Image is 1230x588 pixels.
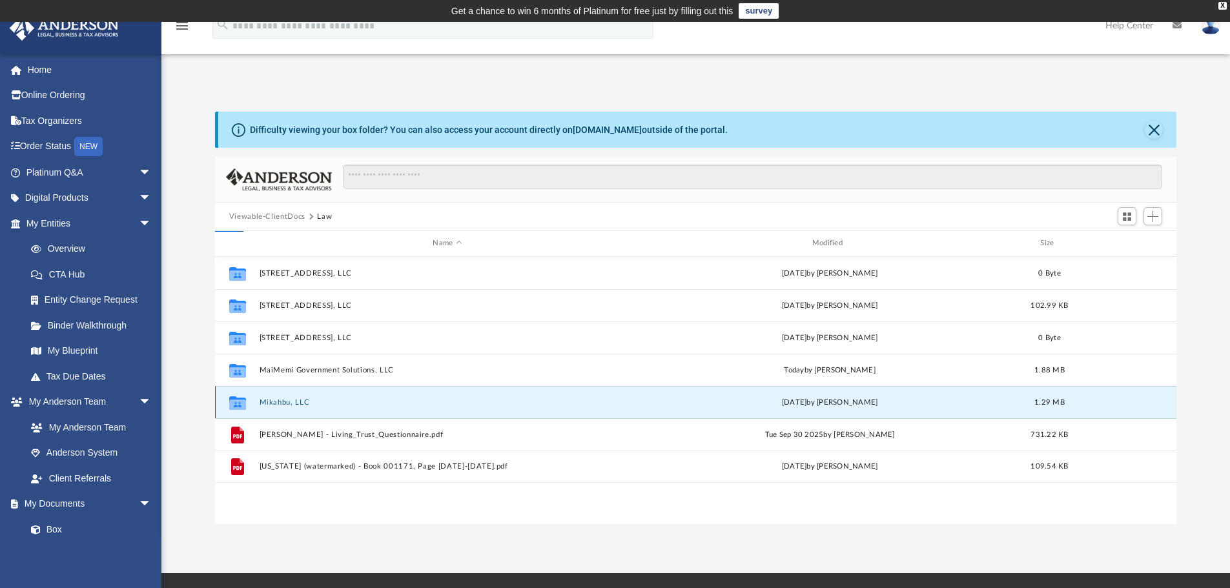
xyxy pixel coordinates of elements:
[1118,207,1137,225] button: Switch to Grid View
[9,159,171,185] a: Platinum Q&Aarrow_drop_down
[174,18,190,34] i: menu
[781,269,806,276] span: [DATE]
[18,516,158,542] a: Box
[9,491,165,517] a: My Documentsarrow_drop_down
[9,185,171,211] a: Digital Productsarrow_drop_down
[259,431,635,439] button: [PERSON_NAME] - Living_Trust_Questionnaire.pdf
[1034,398,1065,405] span: 1.29 MB
[9,108,171,134] a: Tax Organizers
[9,134,171,160] a: Order StatusNEW
[1030,301,1068,309] span: 102.99 KB
[1145,121,1163,139] button: Close
[573,125,642,135] a: [DOMAIN_NAME]
[641,299,1018,311] div: by [PERSON_NAME]
[9,210,171,236] a: My Entitiesarrow_drop_down
[250,123,728,137] div: Difficulty viewing your box folder? You can also access your account directly on outside of the p...
[259,269,635,278] button: [STREET_ADDRESS], LLC
[259,398,635,407] button: Mikahbu, LLC
[259,462,635,471] button: [US_STATE] (watermarked) - Book 001171, Page [DATE]-[DATE].pdf
[74,137,103,156] div: NEW
[1038,334,1061,341] span: 0 Byte
[259,334,635,342] button: [STREET_ADDRESS], LLC
[18,338,165,364] a: My Blueprint
[9,57,171,83] a: Home
[259,301,635,310] button: [STREET_ADDRESS], LLC
[18,414,158,440] a: My Anderson Team
[1081,238,1171,249] div: id
[139,389,165,416] span: arrow_drop_down
[1218,2,1227,10] div: close
[215,257,1177,524] div: grid
[139,491,165,518] span: arrow_drop_down
[6,15,123,41] img: Anderson Advisors Platinum Portal
[221,238,253,249] div: id
[451,3,733,19] div: Get a chance to win 6 months of Platinum for free just by filling out this
[18,465,165,491] a: Client Referrals
[1030,463,1068,470] span: 109.54 KB
[18,440,165,466] a: Anderson System
[18,261,171,287] a: CTA Hub
[139,185,165,212] span: arrow_drop_down
[641,396,1018,408] div: [DATE] by [PERSON_NAME]
[343,165,1162,189] input: Search files and folders
[259,366,635,374] button: MaiMemi Government Solutions, LLC
[18,542,165,568] a: Meeting Minutes
[229,211,305,223] button: Viewable-ClientDocs
[258,238,635,249] div: Name
[216,17,230,32] i: search
[641,429,1018,440] div: Tue Sep 30 2025 by [PERSON_NAME]
[641,364,1018,376] div: by [PERSON_NAME]
[1034,366,1065,373] span: 1.88 MB
[781,301,806,309] span: [DATE]
[18,287,171,313] a: Entity Change Request
[1038,269,1061,276] span: 0 Byte
[641,267,1018,279] div: by [PERSON_NAME]
[641,461,1018,472] div: [DATE] by [PERSON_NAME]
[641,332,1018,343] div: by [PERSON_NAME]
[18,236,171,262] a: Overview
[784,366,804,373] span: today
[9,83,171,108] a: Online Ordering
[317,211,332,223] button: Law
[739,3,779,19] a: survey
[139,210,165,237] span: arrow_drop_down
[781,334,806,341] span: [DATE]
[1030,431,1068,438] span: 731.22 KB
[1201,16,1220,35] img: User Pic
[18,363,171,389] a: Tax Due Dates
[641,238,1018,249] div: Modified
[9,389,165,415] a: My Anderson Teamarrow_drop_down
[18,312,171,338] a: Binder Walkthrough
[1023,238,1075,249] div: Size
[1143,207,1163,225] button: Add
[139,159,165,186] span: arrow_drop_down
[174,25,190,34] a: menu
